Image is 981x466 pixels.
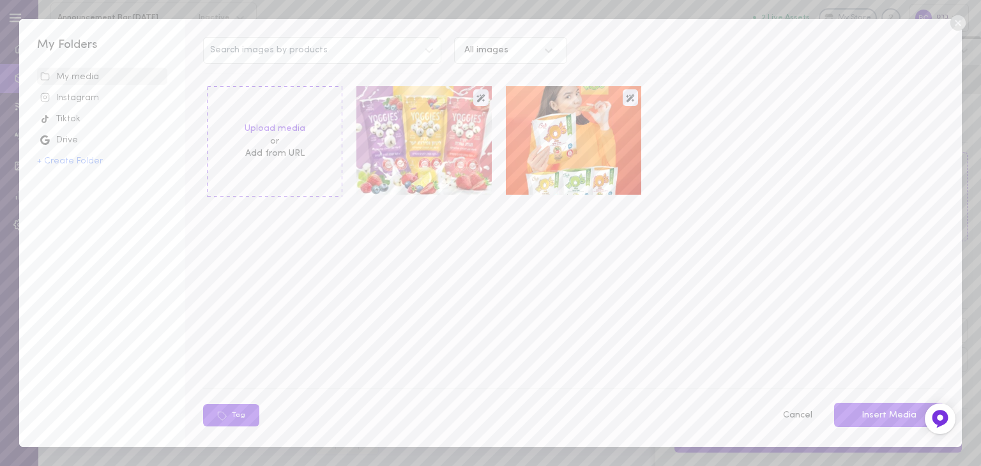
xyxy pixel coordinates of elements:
[464,46,508,55] div: All images
[40,71,164,84] div: My media
[40,92,164,105] div: Instagram
[37,157,103,166] button: + Create Folder
[37,39,98,51] span: My Folders
[40,134,164,147] div: Drive
[245,123,305,135] label: Upload media
[210,46,328,55] span: Search images by products
[834,403,944,428] button: Insert Media
[203,404,259,426] button: Tag
[775,402,820,429] button: Cancel
[931,409,950,428] img: Feedback Button
[245,135,305,148] span: or
[40,113,164,126] div: Tiktok
[37,68,167,86] span: unsorted
[245,149,305,158] span: Add from URL
[185,19,961,446] div: Search images by productsAll imagesUpload mediaorAdd from URLimageimageTagCancelInsert Media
